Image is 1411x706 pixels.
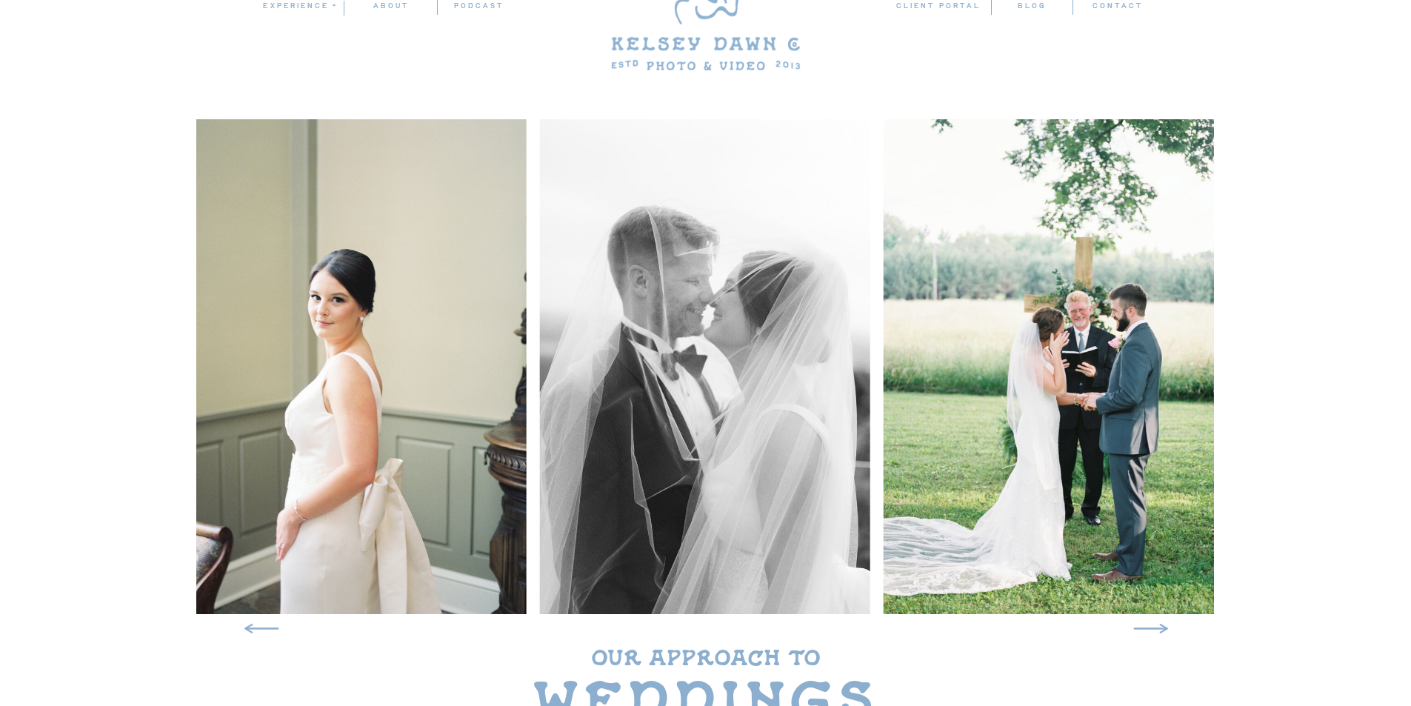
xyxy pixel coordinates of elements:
[530,647,882,673] p: our approach to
